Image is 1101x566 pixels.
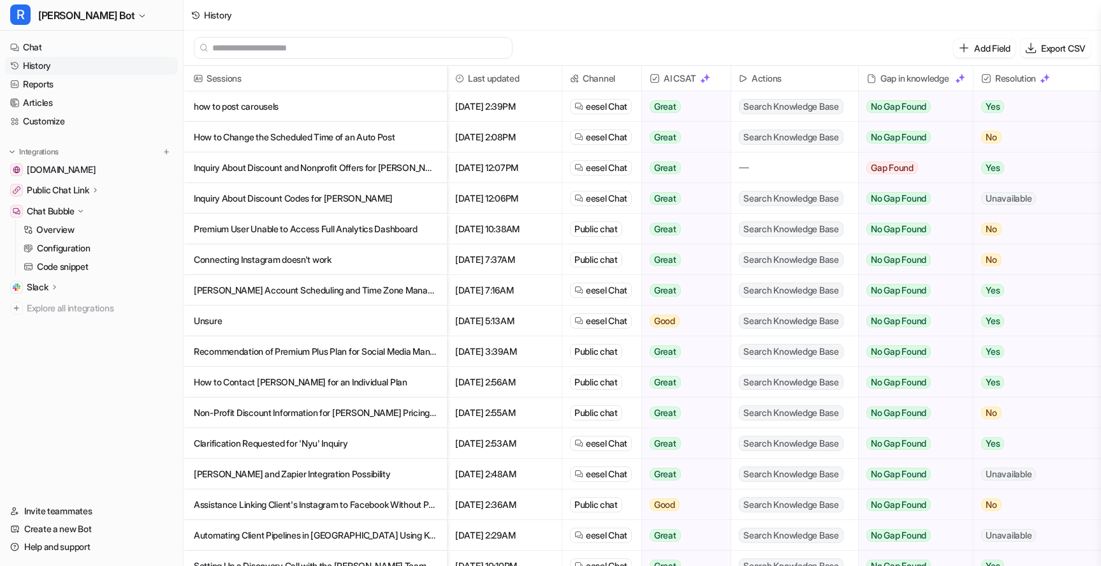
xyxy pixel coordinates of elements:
button: Yes [973,428,1090,459]
p: Export CSV [1041,41,1086,55]
span: Search Knowledge Base [739,99,843,114]
span: No Gap Found [866,131,931,144]
button: Great [642,183,723,214]
button: Great [642,367,723,398]
span: [DATE] 12:06PM [453,183,557,214]
span: Last updated [453,66,557,91]
a: Help and support [5,538,178,556]
p: Connecting Instagram doesn't work [194,244,437,275]
button: No Gap Found [859,336,963,367]
button: Great [642,336,723,367]
button: No [973,122,1090,153]
span: eesel Chat [586,284,627,297]
button: Add Field [954,39,1015,57]
span: No [981,253,1002,266]
span: eesel Chat [586,529,627,542]
button: Great [642,244,723,275]
img: eeselChat [574,163,583,172]
span: Search Knowledge Base [739,466,843,482]
span: [DATE] 12:07PM [453,153,557,183]
span: AI CSAT [647,66,725,91]
button: Yes [973,153,1090,183]
p: Automating Client Pipelines in [GEOGRAPHIC_DATA] Using Kanban Board and Go-high-level Integration [194,520,437,551]
button: No Gap Found [859,428,963,459]
span: [DATE] 2:08PM [453,122,557,153]
span: eesel Chat [586,161,627,174]
button: Great [642,91,723,122]
a: Articles [5,94,178,112]
img: eeselChat [574,317,583,325]
p: Premium User Unable to Access Full Analytics Dashboard [194,214,437,244]
span: Yes [981,437,1004,450]
button: Great [642,153,723,183]
span: No Gap Found [866,253,931,266]
span: [DATE] 5:13AM [453,306,557,336]
span: Great [650,437,681,450]
a: eesel Chat [574,192,627,205]
a: eesel Chat [574,161,627,174]
span: [DATE] 10:38AM [453,214,557,244]
a: eesel Chat [574,100,627,113]
button: Yes [973,275,1090,306]
p: Unsure [194,306,437,336]
button: No Gap Found [859,275,963,306]
button: Great [642,214,723,244]
span: [DATE] 2:36AM [453,489,557,520]
img: Chat Bubble [13,207,20,215]
button: No Gap Found [859,489,963,520]
img: eeselChat [574,102,583,111]
button: Gap Found [859,153,963,183]
p: Chat Bubble [27,205,75,218]
span: Great [650,253,681,266]
span: Yes [981,345,1004,358]
span: Yes [981,161,1004,174]
span: [DATE] 2:39PM [453,91,557,122]
span: Search Knowledge Base [739,528,843,543]
p: Code snippet [37,260,89,273]
span: Good [650,498,680,511]
a: Create a new Bot [5,520,178,538]
div: Gap in knowledge [864,66,968,91]
div: Public chat [570,221,622,237]
span: Unavailable [981,192,1036,205]
span: No [981,131,1002,144]
a: Overview [18,221,178,239]
button: No Gap Found [859,306,963,336]
span: Search Knowledge Base [739,191,843,206]
button: Great [642,428,723,459]
span: No [981,498,1002,511]
span: Resolution [979,66,1095,91]
span: Great [650,131,681,144]
a: eesel Chat [574,131,627,144]
span: Great [650,376,681,389]
p: Assistance Linking Client's Instagram to Facebook Without Password [194,489,437,520]
button: Great [642,459,723,489]
img: eeselChat [574,133,583,142]
img: eeselChat [574,194,583,203]
div: Public chat [570,375,622,390]
button: No Gap Found [859,367,963,398]
span: Great [650,100,681,113]
img: eeselChat [574,439,583,448]
span: Search Knowledge Base [739,283,843,298]
a: getrella.com[DOMAIN_NAME] [5,161,178,179]
button: No Gap Found [859,183,963,214]
span: Unavailable [981,529,1036,542]
span: Explore all integrations [27,298,173,318]
p: Recommendation of Premium Plus Plan for Social Media Management Team [194,336,437,367]
span: Search Knowledge Base [739,436,843,451]
button: No [973,489,1090,520]
span: Search Knowledge Base [739,252,843,267]
button: Integrations [5,145,62,158]
a: eesel Chat [574,315,627,327]
span: [PERSON_NAME] Bot [38,6,135,24]
button: No Gap Found [859,91,963,122]
span: eesel Chat [586,192,627,205]
span: Yes [981,315,1004,327]
a: Explore all integrations [5,299,178,317]
button: No Gap Found [859,398,963,428]
button: Great [642,398,723,428]
img: explore all integrations [10,302,23,315]
button: Export CSV [1021,39,1091,57]
span: No Gap Found [866,315,931,327]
